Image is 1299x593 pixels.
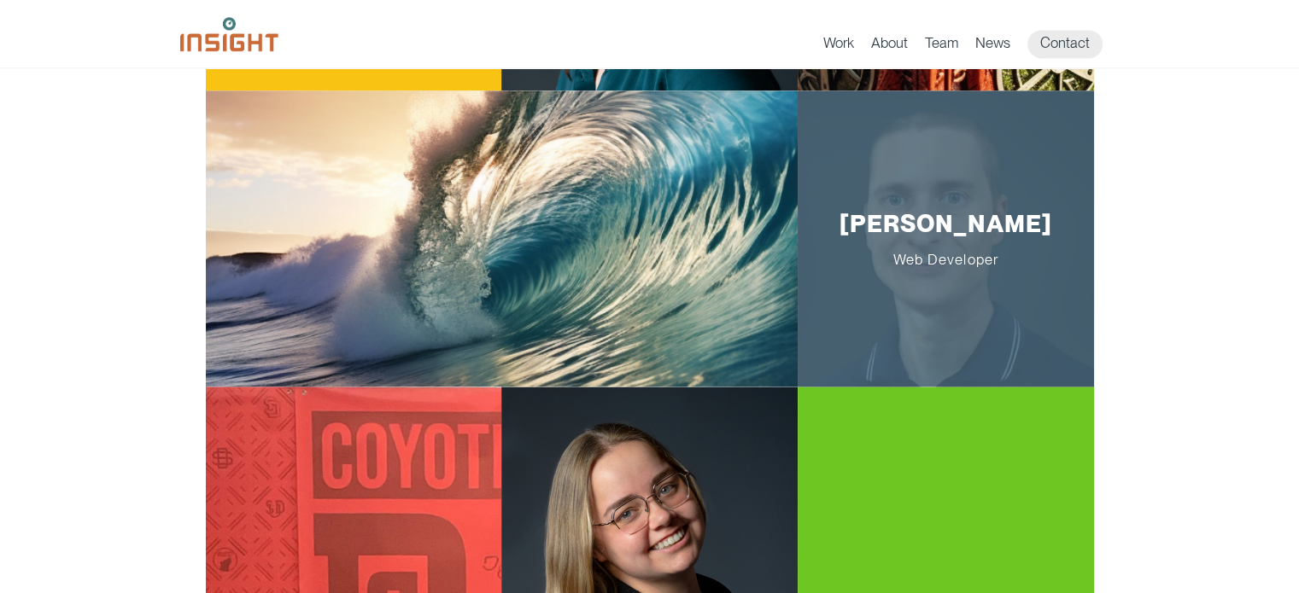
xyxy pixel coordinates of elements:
a: Contact [1027,30,1103,58]
a: Team [925,34,958,58]
img: Insight Marketing Design [180,17,278,51]
a: Work [823,34,854,58]
a: Michael Griffiths [PERSON_NAME]Web Developer [206,90,1094,387]
a: News [975,34,1010,58]
a: About [871,34,908,58]
p: [PERSON_NAME] [824,209,1067,268]
span: Web Developer [824,251,1067,268]
nav: primary navigation menu [823,30,1120,58]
